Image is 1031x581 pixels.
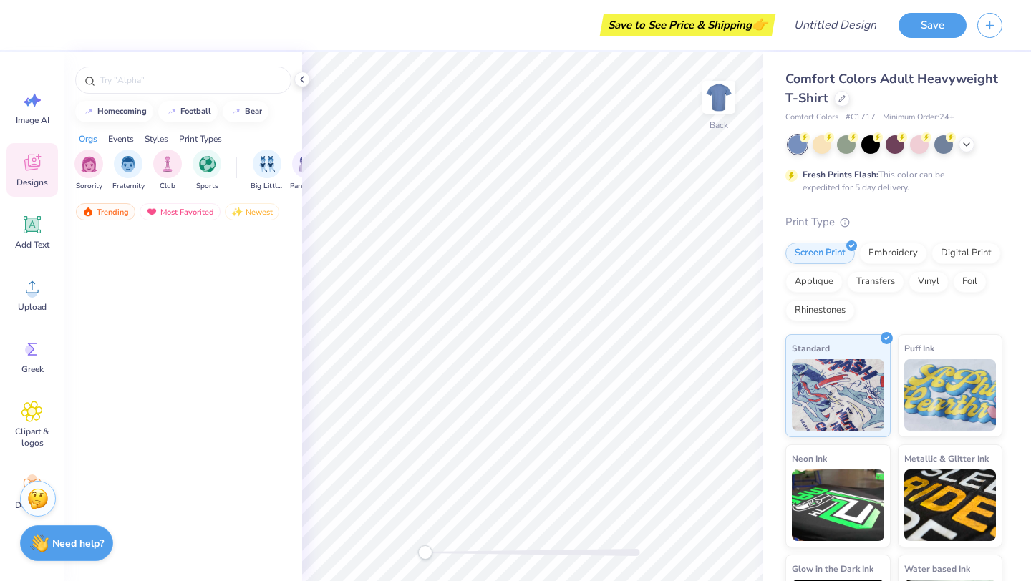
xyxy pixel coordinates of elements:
[785,300,855,321] div: Rhinestones
[82,207,94,217] img: trending.gif
[15,499,49,511] span: Decorate
[705,83,733,112] img: Back
[752,16,768,33] span: 👉
[710,119,728,132] div: Back
[112,150,145,192] div: filter for Fraternity
[158,101,218,122] button: football
[196,181,218,192] span: Sports
[193,150,221,192] button: filter button
[112,181,145,192] span: Fraternity
[803,168,979,194] div: This color can be expedited for 5 day delivery.
[904,359,997,431] img: Puff Ink
[847,271,904,293] div: Transfers
[785,243,855,264] div: Screen Print
[166,107,178,116] img: trend_line.gif
[99,73,282,87] input: Try "Alpha"
[792,451,827,466] span: Neon Ink
[97,107,147,115] div: homecoming
[18,301,47,313] span: Upload
[153,150,182,192] div: filter for Club
[16,114,49,126] span: Image AI
[223,101,268,122] button: bear
[251,150,284,192] div: filter for Big Little Reveal
[785,70,998,107] span: Comfort Colors Adult Heavyweight T-Shirt
[146,207,158,217] img: most_fav.gif
[883,112,954,124] span: Minimum Order: 24 +
[83,107,95,116] img: trend_line.gif
[112,150,145,192] button: filter button
[140,203,221,220] div: Most Favorited
[604,14,772,36] div: Save to See Price & Shipping
[225,203,279,220] div: Newest
[231,207,243,217] img: newest.gif
[846,112,876,124] span: # C1717
[15,239,49,250] span: Add Text
[74,150,103,192] button: filter button
[52,537,104,550] strong: Need help?
[859,243,927,264] div: Embroidery
[199,156,216,172] img: Sports Image
[904,341,934,356] span: Puff Ink
[899,13,967,38] button: Save
[953,271,987,293] div: Foil
[245,107,262,115] div: bear
[231,107,242,116] img: trend_line.gif
[74,150,103,192] div: filter for Sorority
[803,169,878,180] strong: Fresh Prints Flash:
[785,214,1002,230] div: Print Type
[909,271,949,293] div: Vinyl
[160,181,175,192] span: Club
[792,359,884,431] img: Standard
[75,101,153,122] button: homecoming
[290,150,323,192] button: filter button
[418,545,432,560] div: Accessibility label
[290,181,323,192] span: Parent's Weekend
[792,341,830,356] span: Standard
[931,243,1001,264] div: Digital Print
[16,177,48,188] span: Designs
[76,181,102,192] span: Sorority
[904,469,997,541] img: Metallic & Glitter Ink
[792,561,873,576] span: Glow in the Dark Ink
[160,156,175,172] img: Club Image
[76,203,135,220] div: Trending
[785,112,838,124] span: Comfort Colors
[904,451,989,466] span: Metallic & Glitter Ink
[81,156,97,172] img: Sorority Image
[251,150,284,192] button: filter button
[259,156,275,172] img: Big Little Reveal Image
[145,132,168,145] div: Styles
[179,132,222,145] div: Print Types
[785,271,843,293] div: Applique
[290,150,323,192] div: filter for Parent's Weekend
[153,150,182,192] button: filter button
[251,181,284,192] span: Big Little Reveal
[299,156,315,172] img: Parent's Weekend Image
[783,11,888,39] input: Untitled Design
[792,469,884,541] img: Neon Ink
[193,150,221,192] div: filter for Sports
[120,156,136,172] img: Fraternity Image
[79,132,97,145] div: Orgs
[180,107,211,115] div: football
[108,132,134,145] div: Events
[904,561,970,576] span: Water based Ink
[21,363,44,375] span: Greek
[9,426,56,449] span: Clipart & logos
